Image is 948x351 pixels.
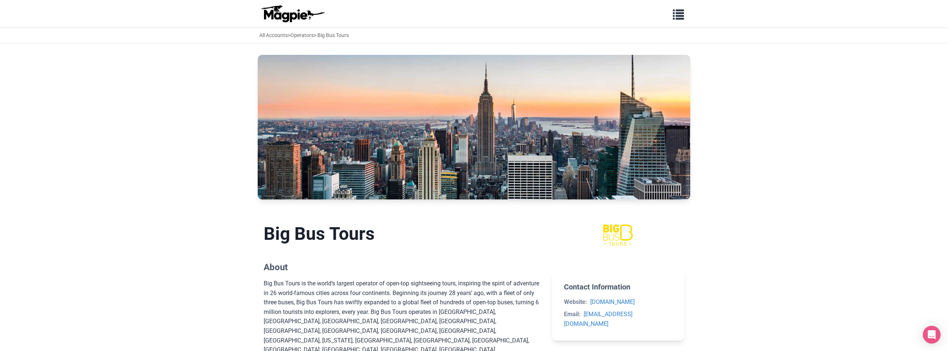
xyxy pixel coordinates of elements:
div: Open Intercom Messenger [923,326,941,344]
img: Big Bus Tours logo [583,223,654,247]
a: All Accounts [259,32,288,38]
img: Big Bus Tours banner [258,55,690,199]
strong: Email: [564,311,581,318]
h2: Contact Information [564,282,672,291]
a: [EMAIL_ADDRESS][DOMAIN_NAME] [564,311,632,327]
h1: Big Bus Tours [264,223,540,245]
img: logo-ab69f6fb50320c5b225c76a69d11143b.png [259,5,326,23]
strong: Website: [564,298,587,305]
h2: About [264,262,540,273]
a: [DOMAIN_NAME] [590,298,635,305]
a: Operators [290,32,314,38]
div: > > Big Bus Tours [259,31,349,39]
